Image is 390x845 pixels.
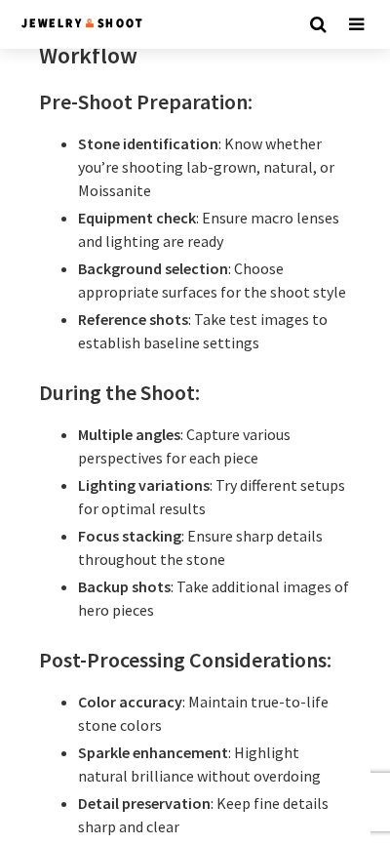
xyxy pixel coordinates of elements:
li: : Take additional images of hero pieces [78,575,351,622]
li: : Ensure sharp details throughout the stone [78,524,351,571]
h3: Pre-Shoot Preparation: [39,87,351,116]
li: : Maintain true-to-life stone colors [78,690,351,737]
h3: Post-Processing Considerations: [39,645,351,674]
strong: Background selection [78,259,228,278]
h3: During the Shoot: [39,378,351,407]
strong: Equipment check [78,208,196,227]
li: : Keep fine details sharp and clear [78,791,351,838]
li: : Take test images to establish baseline settings [78,307,351,354]
strong: Reference shots [78,309,188,329]
li: : Know whether you’re shooting lab-grown, natural, or Moissanite [78,132,351,202]
img: Jewelry Photographer Bay Area - San Francisco | Nationwide via Mail [19,17,144,30]
strong: Focus stacking [78,526,181,545]
strong: Sparkle enhancement [78,743,228,762]
strong: Color accuracy [78,692,182,711]
li: : Capture various perspectives for each piece [78,422,351,469]
strong: Lighting variations [78,475,210,495]
li: : Ensure macro lenses and lighting are ready [78,206,351,253]
strong: Backup shots [78,577,171,596]
li: : Highlight natural brilliance without overdoing [78,741,351,787]
li: : Choose appropriate surfaces for the shoot style [78,257,351,303]
li: : Try different setups for optimal results [78,473,351,520]
strong: Stone identification [78,134,218,153]
strong: Detail preservation [78,793,211,813]
strong: Multiple angles [78,424,180,444]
